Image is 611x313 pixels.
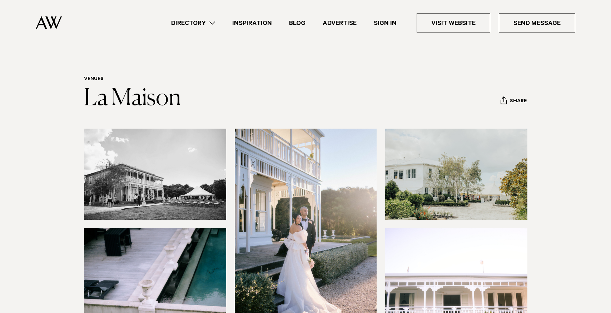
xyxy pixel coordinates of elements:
span: Share [510,98,527,105]
a: Sign In [365,18,405,28]
a: Visit Website [417,13,490,33]
button: Share [500,96,527,107]
img: Outside view of La Maison homestead [385,129,527,220]
a: Advertise [314,18,365,28]
a: La Maison [84,87,181,110]
a: Inspiration [224,18,280,28]
a: Venues [84,76,104,82]
a: Directory [163,18,224,28]
img: Auckland Weddings Logo [36,16,62,29]
a: Blog [280,18,314,28]
a: Send Message [499,13,575,33]
img: Black and white photo of La Maison homestead [84,129,226,220]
